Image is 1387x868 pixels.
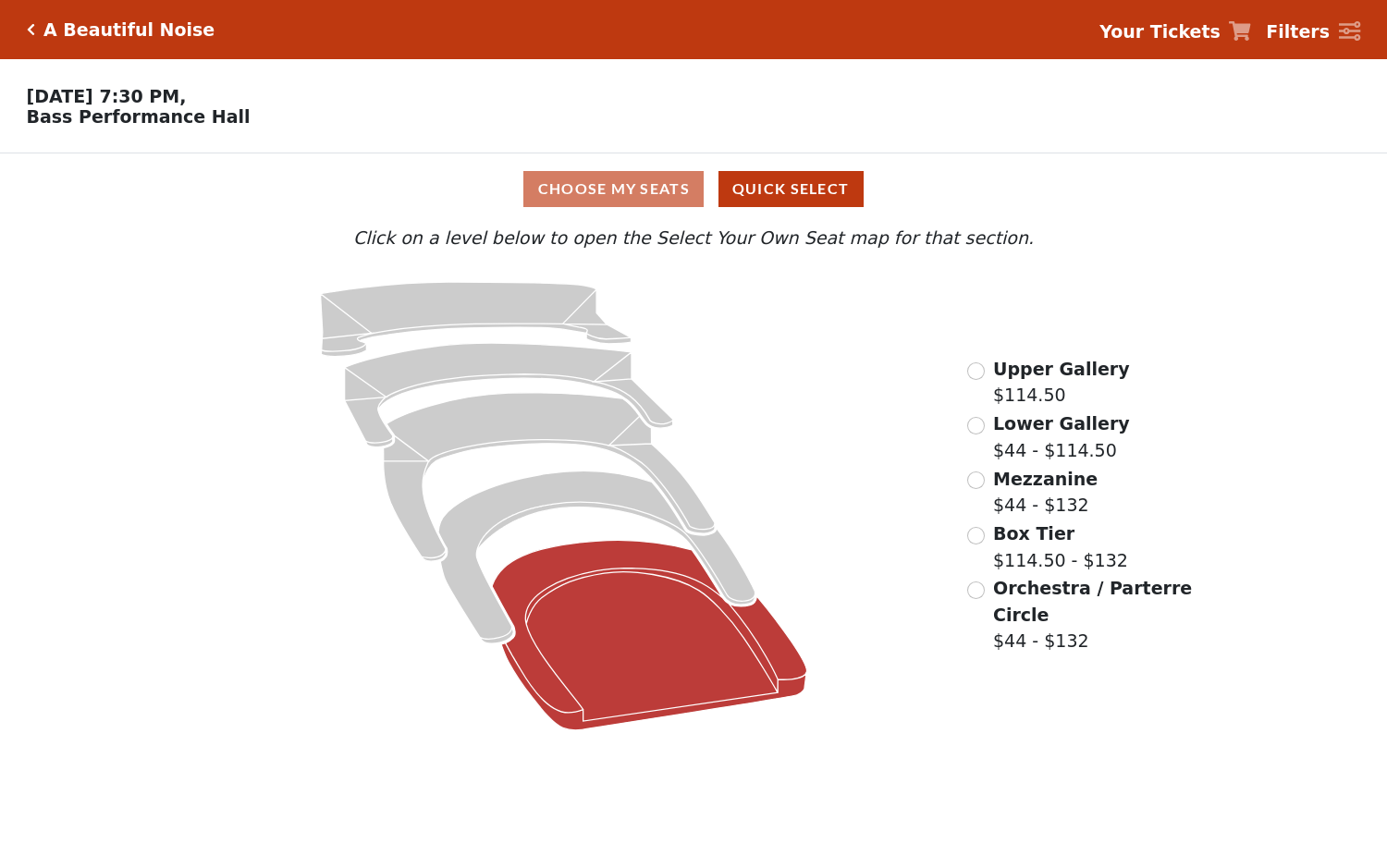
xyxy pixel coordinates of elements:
[1266,21,1330,42] strong: Filters
[27,23,35,36] a: Click here to go back to filters
[993,523,1074,544] span: Box Tier
[993,575,1195,654] label: $44 - $132
[993,413,1130,434] span: Lower Gallery
[718,171,864,207] button: Quick Select
[993,410,1130,463] label: $44 - $114.50
[1099,21,1221,42] strong: Your Tickets
[993,578,1192,625] span: Orchestra / Parterre Circle
[1099,18,1251,45] a: Your Tickets
[492,541,807,730] path: Orchestra / Parterre Circle - Seats Available: 14
[320,282,631,357] path: Upper Gallery - Seats Available: 273
[993,356,1130,409] label: $114.50
[993,520,1128,573] label: $114.50 - $132
[187,225,1201,251] p: Click on a level below to open the Select Your Own Seat map for that section.
[1266,18,1360,45] a: Filters
[43,19,215,41] h5: A Beautiful Noise
[993,469,1098,489] span: Mezzanine
[993,359,1130,379] span: Upper Gallery
[993,466,1098,519] label: $44 - $132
